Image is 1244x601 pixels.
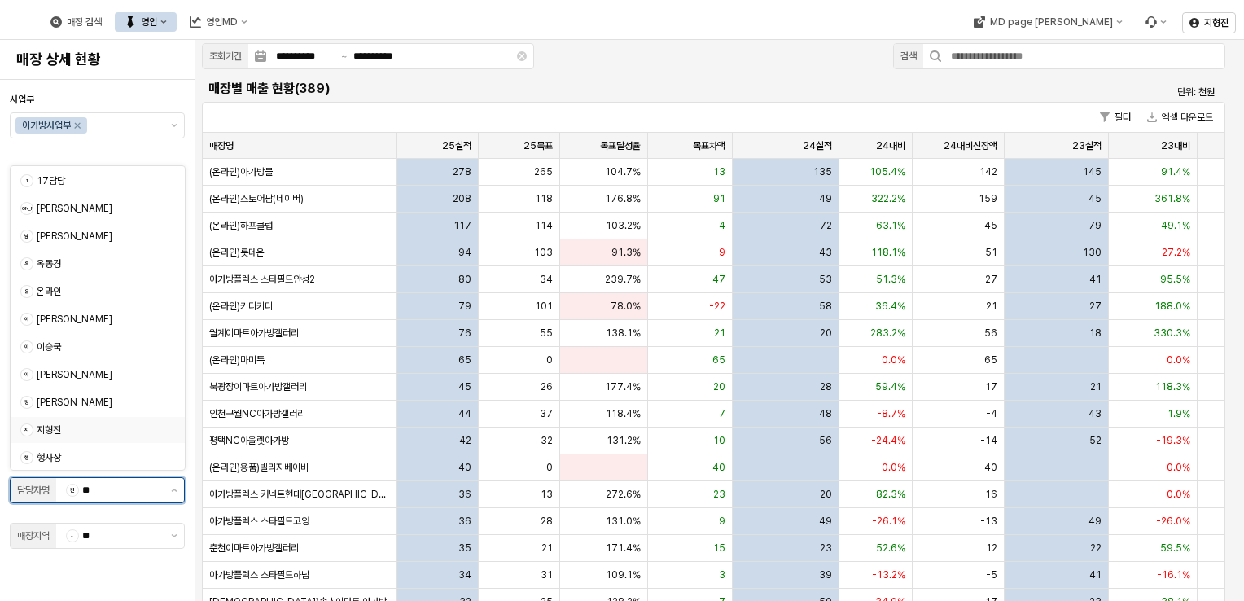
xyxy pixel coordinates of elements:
span: -19.3% [1156,434,1190,447]
span: 31 [541,568,553,581]
span: 65 [458,353,471,366]
span: 북광장이마트아가방갤러리 [209,380,307,393]
div: 매장 검색 [67,16,102,28]
span: 1.9% [1167,407,1190,420]
span: 25목표 [523,139,553,152]
span: (온라인)하프클럽 [209,219,273,232]
span: 188.0% [1154,300,1190,313]
span: (온라인)용품)빌리지베이비 [209,461,309,474]
span: 0 [546,353,553,366]
span: 91.4% [1161,165,1190,178]
span: 옥 [21,258,33,270]
span: 130 [1083,246,1102,259]
span: 3 [719,568,725,581]
div: 17담당 [37,174,165,187]
span: 0.0% [1167,488,1190,501]
div: 아가방사업부 [22,117,71,134]
span: 56 [819,434,832,447]
span: 103 [534,246,553,259]
span: 176.8% [605,192,641,205]
span: 28 [541,515,553,528]
span: 아가방플렉스 커넥트현대[GEOGRAPHIC_DATA] [209,488,390,501]
div: 조회기간 [209,48,242,64]
span: 온 [21,286,33,297]
span: 24대비신장액 [944,139,997,152]
span: 48 [819,407,832,420]
button: 제안 사항 표시 [164,524,184,548]
span: 52 [1089,434,1102,447]
div: 영업 [141,16,157,28]
span: 51.3% [876,273,905,286]
span: 142 [979,165,997,178]
span: 12 [986,542,997,555]
button: Clear [517,51,527,61]
span: (온라인)키디키디 [209,300,273,313]
span: 월계이마트아가방갤러리 [209,327,299,340]
span: 23 [820,542,832,555]
span: -13 [980,515,997,528]
span: 104.7% [605,165,641,178]
span: [PERSON_NAME] [21,203,33,214]
div: 매장 검색 [41,12,112,32]
h4: 매장 상세 현황 [16,51,178,68]
span: 135 [813,165,832,178]
span: 94 [458,246,471,259]
div: 영업 [115,12,177,32]
span: 49 [1088,515,1102,528]
span: 45 [1088,192,1102,205]
span: 32 [541,434,553,447]
div: Remove 아가방사업부 [74,122,81,129]
div: [PERSON_NAME] [37,396,165,409]
span: 272.6% [606,488,641,501]
span: 44 [458,407,471,420]
span: 36 [458,515,471,528]
div: [PERSON_NAME] [37,313,165,326]
span: 131.2% [607,434,641,447]
span: 42 [459,434,471,447]
div: 영업MD [180,12,257,32]
span: 목표달성율 [600,139,641,152]
span: 34 [458,568,471,581]
span: 13 [541,488,553,501]
main: App Frame [195,40,1244,601]
div: MD page 이동 [963,12,1132,32]
span: - [67,530,78,542]
span: 278 [453,165,471,178]
span: -14 [980,434,997,447]
span: -4 [986,407,997,420]
div: MD page [PERSON_NAME] [989,16,1112,28]
span: 82.3% [876,488,905,501]
span: 118.4% [606,407,641,420]
span: 91.3% [611,246,641,259]
span: 7 [719,407,725,420]
span: 18 [1089,327,1102,340]
span: -13.2% [872,568,905,581]
span: -24.4% [871,434,905,447]
span: 21 [986,300,997,313]
div: 영업MD [206,16,238,28]
span: 이 [21,314,33,325]
span: 76 [458,327,471,340]
span: 40 [984,461,997,474]
span: 춘천이마트아가방갤러리 [209,542,299,555]
span: 아가방플렉스 스타필드하남 [209,568,309,581]
span: 16 [985,488,997,501]
span: 10 [713,434,725,447]
span: 9 [719,515,725,528]
span: 이 [21,369,33,380]
span: 목표차액 [693,139,725,152]
span: -5 [986,568,997,581]
span: 39 [819,568,832,581]
span: 36 [458,488,471,501]
span: 159 [979,192,997,205]
div: Select an option [11,165,185,471]
span: 23대비 [1161,139,1190,152]
span: 47 [712,273,725,286]
span: 24실적 [803,139,832,152]
span: 인천구월NC아가방갤러리 [209,407,305,420]
button: 제안 사항 표시 [164,113,184,138]
span: 361.8% [1154,192,1190,205]
span: 95.5% [1160,273,1190,286]
span: 34 [540,273,553,286]
span: 35 [458,542,471,555]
